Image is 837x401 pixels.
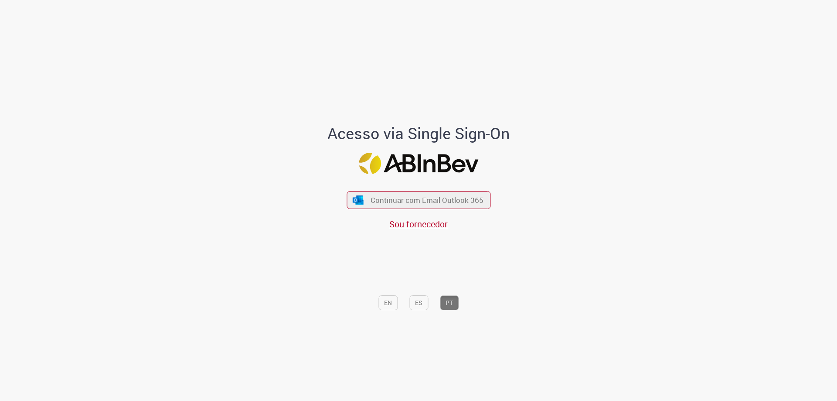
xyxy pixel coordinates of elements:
a: Sou fornecedor [389,218,448,230]
button: ES [409,295,428,310]
img: ícone Azure/Microsoft 360 [352,195,364,205]
h1: Acesso via Single Sign-On [298,125,540,142]
button: PT [440,295,459,310]
button: ícone Azure/Microsoft 360 Continuar com Email Outlook 365 [347,191,490,209]
span: Continuar com Email Outlook 365 [371,195,483,205]
img: Logo ABInBev [359,153,478,174]
button: EN [378,295,398,310]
